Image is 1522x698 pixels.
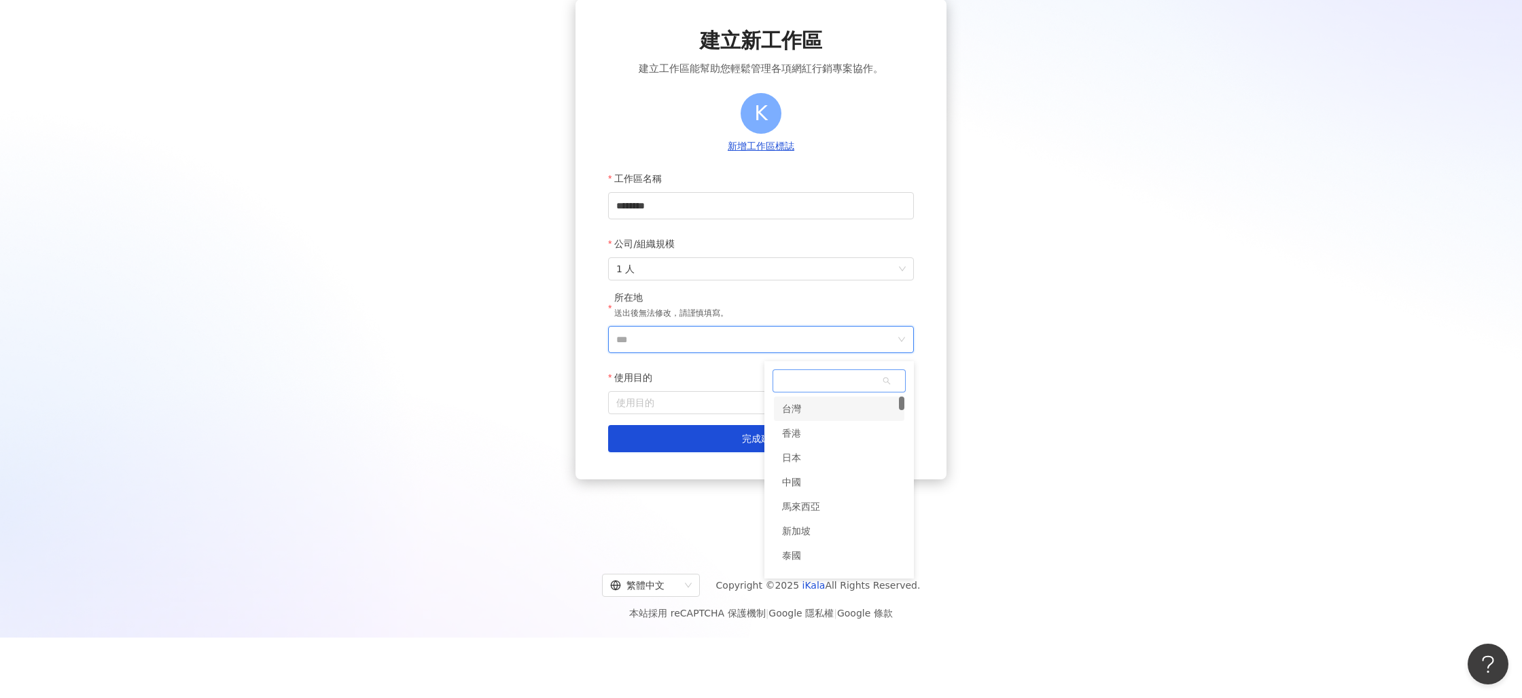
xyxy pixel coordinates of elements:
[834,608,837,619] span: |
[837,608,893,619] a: Google 條款
[610,574,679,596] div: 繁體中文
[782,494,820,519] div: 馬來西亞
[774,421,904,445] div: 香港
[639,60,883,77] span: 建立工作區能幫助您輕鬆管理各項網紅行銷專案協作。
[614,291,728,305] div: 所在地
[898,335,906,344] span: down
[754,97,768,129] span: K
[608,192,914,219] input: 工作區名稱
[766,608,769,619] span: |
[1468,644,1508,684] iframe: Help Scout Beacon - Open
[782,421,801,445] div: 香港
[774,445,904,470] div: 日本
[782,543,801,568] div: 泰國
[782,445,801,470] div: 日本
[614,307,728,320] p: 送出後無法修改，請謹慎填寫。
[608,425,914,452] button: 完成建立
[774,494,904,519] div: 馬來西亞
[629,605,892,621] span: 本站採用 reCAPTCHA 保護機制
[608,364,662,391] label: 使用目的
[608,230,685,257] label: 公司/組織規模
[782,519,811,543] div: 新加坡
[724,139,798,154] button: 新增工作區標誌
[774,470,904,494] div: 中國
[782,397,801,421] div: 台灣
[802,580,826,591] a: iKala
[616,258,906,280] span: 1 人
[774,543,904,568] div: 泰國
[608,165,672,192] label: 工作區名稱
[742,433,780,444] span: 完成建立
[774,519,904,543] div: 新加坡
[716,577,921,593] span: Copyright © 2025 All Rights Reserved.
[768,608,834,619] a: Google 隱私權
[700,26,822,55] span: 建立新工作區
[782,470,801,494] div: 中國
[774,397,904,421] div: 台灣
